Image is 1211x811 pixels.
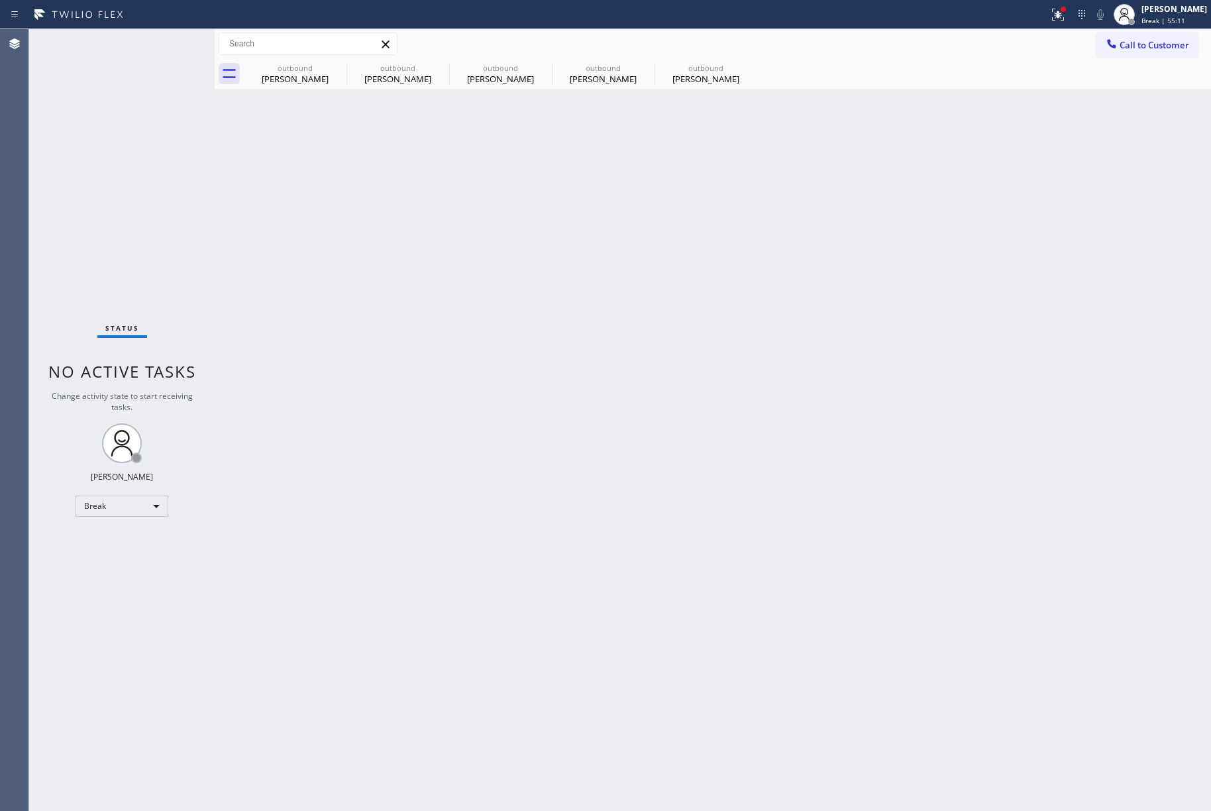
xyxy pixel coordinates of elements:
div: Luis Vinals [553,59,653,89]
div: outbound [553,63,653,73]
div: Rish Tandon [450,59,551,89]
div: Break [76,496,168,517]
button: Mute [1091,5,1110,24]
div: Rish Tandon [348,59,448,89]
div: [PERSON_NAME] [245,73,345,85]
div: [PERSON_NAME] [91,471,153,482]
div: outbound [656,63,756,73]
div: Anne Derham [245,59,345,89]
div: Michael Plavin [656,59,756,89]
div: [PERSON_NAME] [656,73,756,85]
div: [PERSON_NAME] [1141,3,1207,15]
div: [PERSON_NAME] [450,73,551,85]
div: [PERSON_NAME] [348,73,448,85]
span: Change activity state to start receiving tasks. [52,390,193,413]
button: Call to Customer [1096,32,1198,58]
div: outbound [450,63,551,73]
div: outbound [245,63,345,73]
span: Status [105,323,139,333]
span: Break | 55:11 [1141,16,1185,25]
span: Call to Customer [1120,39,1189,51]
span: No active tasks [48,360,196,382]
div: [PERSON_NAME] [553,73,653,85]
div: outbound [348,63,448,73]
input: Search [219,33,397,54]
